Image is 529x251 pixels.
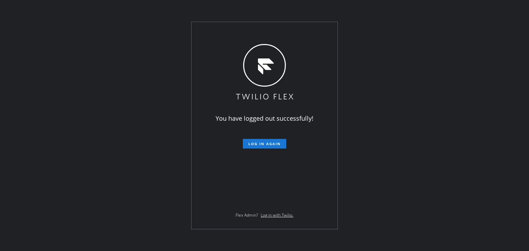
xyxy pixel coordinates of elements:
[216,114,313,122] span: You have logged out successfully!
[248,141,281,146] span: Log in again
[236,212,258,218] span: Flex Admin?
[243,139,286,149] button: Log in again
[261,212,293,218] a: Log in with Twilio.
